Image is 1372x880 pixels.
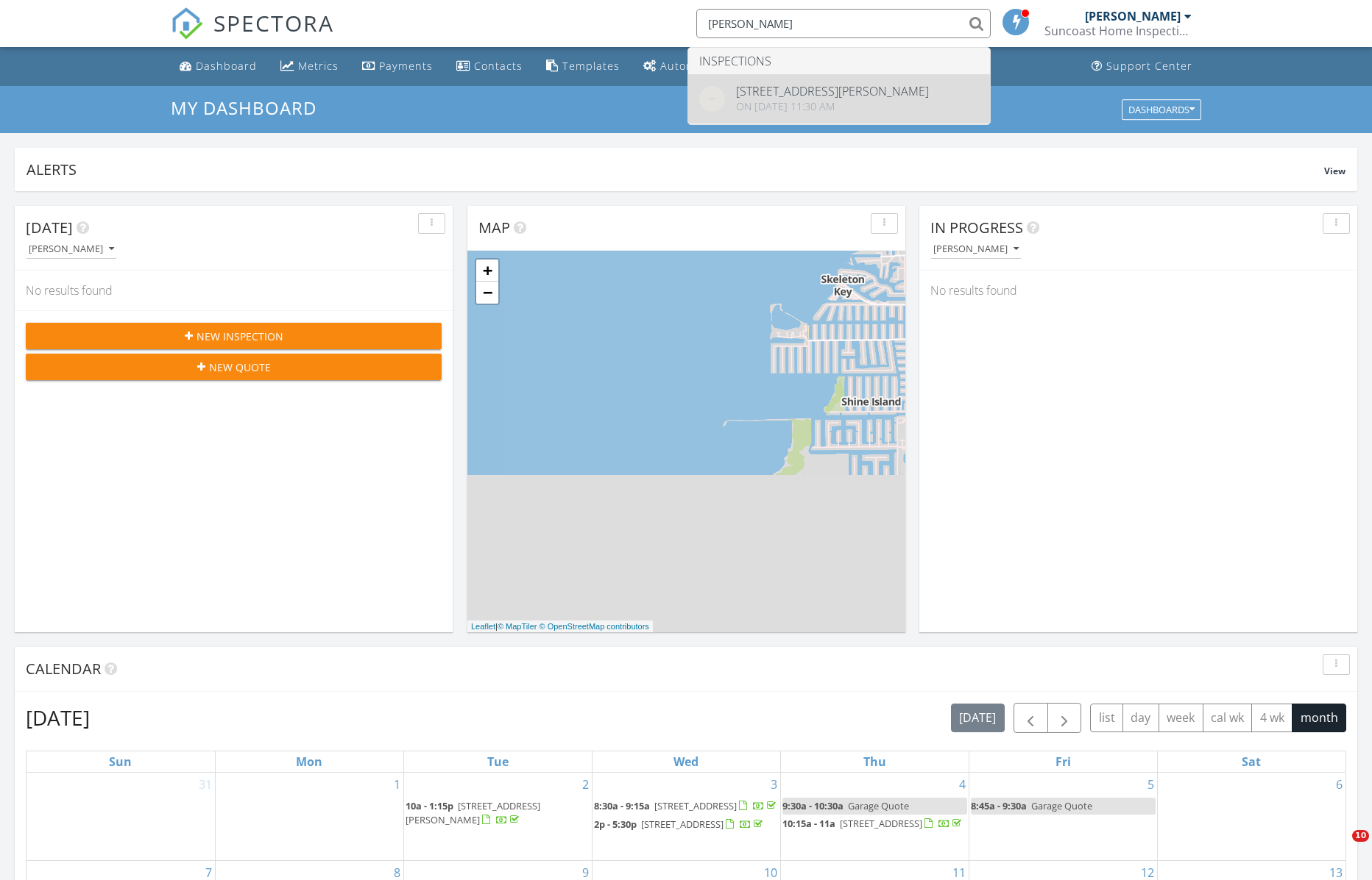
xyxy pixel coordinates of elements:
a: Go to August 31, 2025 [196,773,215,796]
div: Templates [562,59,620,73]
button: day [1122,704,1159,732]
a: Go to September 6, 2025 [1333,773,1346,796]
span: [STREET_ADDRESS][PERSON_NAME] [406,799,540,826]
a: 10:15a - 11a [STREET_ADDRESS] [782,815,967,833]
span: [STREET_ADDRESS] [654,799,737,812]
a: 10a - 1:15p [STREET_ADDRESS][PERSON_NAME] [406,799,540,826]
span: SPECTORA [213,7,334,38]
div: Dashboards [1128,104,1195,115]
div: Support Center [1106,59,1192,73]
span: [DATE] [26,218,73,237]
span: 8:45a - 9:30a [971,799,1027,812]
button: Next month [1047,703,1082,733]
td: Go to August 31, 2025 [26,773,215,861]
a: Go to September 3, 2025 [768,773,780,796]
a: Zoom in [476,260,498,282]
div: [PERSON_NAME] [933,244,1019,254]
div: [PERSON_NAME] [29,244,114,254]
a: Zoom out [476,282,498,304]
div: Suncoast Home Inspections [1044,24,1192,38]
iframe: Intercom live chat [1322,830,1357,865]
a: Metrics [275,53,344,80]
td: Go to September 4, 2025 [780,773,969,861]
div: Alerts [26,160,1324,179]
td: Go to September 5, 2025 [969,773,1157,861]
span: New Inspection [197,329,283,344]
a: Leaflet [471,622,495,631]
span: 10a - 1:15p [406,799,453,812]
a: Payments [356,53,439,80]
a: 2p - 5:30p [STREET_ADDRESS] [594,816,779,834]
a: Thursday [860,751,889,772]
a: Go to September 4, 2025 [956,773,969,796]
input: Search everything... [696,9,991,38]
div: No results found [919,271,1357,310]
a: 8:30a - 9:15a [STREET_ADDRESS] [594,798,779,815]
button: week [1159,704,1203,732]
a: Contacts [450,53,528,80]
a: SPECTORA [171,20,334,51]
button: Previous month [1014,703,1048,733]
span: 10 [1352,830,1369,842]
h2: [DATE] [26,703,90,732]
button: New Inspection [26,323,442,349]
a: Tuesday [484,751,512,772]
button: list [1090,704,1123,732]
button: [DATE] [951,704,1005,732]
div: Metrics [298,59,339,73]
span: View [1324,165,1346,177]
a: 2p - 5:30p [STREET_ADDRESS] [594,818,765,831]
button: [PERSON_NAME] [930,240,1022,260]
span: New Quote [209,359,271,375]
td: Go to September 6, 2025 [1157,773,1346,861]
span: In Progress [930,218,1023,237]
div: Automations [660,59,730,73]
div: No results found [15,271,453,310]
a: Templates [540,53,626,80]
a: Monday [293,751,325,772]
a: Friday [1053,751,1074,772]
a: Dashboard [174,53,263,80]
a: Go to September 1, 2025 [391,773,403,796]
a: Support Center [1086,53,1198,80]
td: Go to September 1, 2025 [215,773,403,861]
a: Wednesday [671,751,701,772]
div: Dashboard [196,59,257,73]
span: 9:30a - 10:30a [782,799,844,812]
li: Inspections [688,48,990,74]
a: Saturday [1239,751,1264,772]
div: | [467,620,653,633]
a: © MapTiler [498,622,537,631]
span: My Dashboard [171,96,317,120]
a: Go to September 5, 2025 [1145,773,1157,796]
span: 2p - 5:30p [594,818,637,831]
button: New Quote [26,354,442,380]
span: Map [478,218,510,237]
span: 10:15a - 11a [782,817,835,830]
td: Go to September 3, 2025 [592,773,780,861]
button: month [1292,704,1346,732]
a: Automations (Basic) [637,53,736,80]
img: The Best Home Inspection Software - Spectora [171,7,203,40]
a: Go to September 2, 2025 [579,773,592,796]
span: Calendar [26,659,101,679]
img: streetview [699,86,725,112]
div: Contacts [474,59,523,73]
a: [STREET_ADDRESS][PERSON_NAME] On [DATE] 11:30 am [688,74,990,124]
button: 4 wk [1251,704,1293,732]
button: cal wk [1203,704,1253,732]
a: 8:30a - 9:15a [STREET_ADDRESS] [594,799,779,812]
div: Payments [379,59,433,73]
button: [PERSON_NAME] [26,240,117,260]
span: [STREET_ADDRESS] [641,818,724,831]
a: © OpenStreetMap contributors [540,622,649,631]
div: On [DATE] 11:30 am [736,101,929,112]
td: Go to September 2, 2025 [403,773,592,861]
a: Sunday [106,751,135,772]
span: 8:30a - 9:15a [594,799,650,812]
div: [STREET_ADDRESS][PERSON_NAME] [736,85,929,97]
div: [PERSON_NAME] [1085,9,1181,24]
a: 10:15a - 11a [STREET_ADDRESS] [782,817,964,830]
button: Dashboards [1122,99,1201,120]
a: 10a - 1:15p [STREET_ADDRESS][PERSON_NAME] [406,798,590,829]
